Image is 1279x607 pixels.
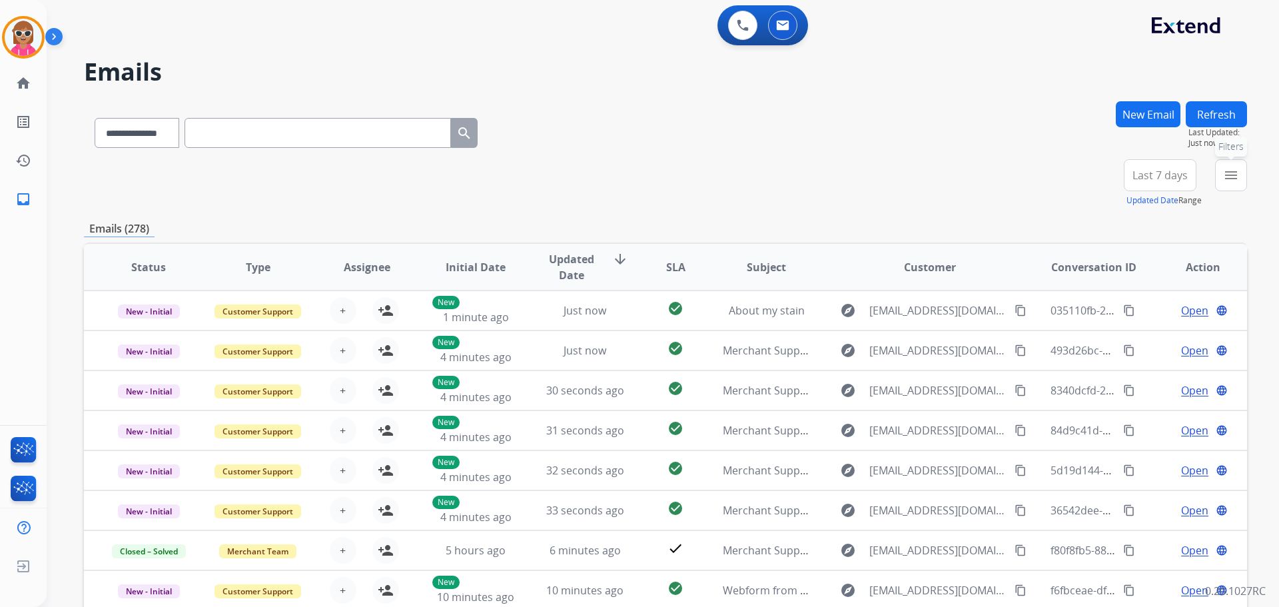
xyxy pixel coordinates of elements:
span: 36542dee-ad78-43ab-a709-fcb4600ecdd7 [1051,503,1256,518]
span: SLA [666,259,685,275]
span: + [340,502,346,518]
mat-icon: check_circle [667,500,683,516]
span: Status [131,259,166,275]
p: Emails (278) [84,221,155,237]
span: Customer Support [214,584,301,598]
mat-icon: arrow_downward [612,251,628,267]
span: Open [1181,542,1208,558]
mat-icon: content_copy [1015,344,1027,356]
mat-icon: check [667,540,683,556]
mat-icon: content_copy [1015,544,1027,556]
img: avatar [5,19,42,56]
span: New - Initial [118,384,180,398]
span: About my stain [729,303,805,318]
span: Open [1181,382,1208,398]
mat-icon: menu [1223,167,1239,183]
mat-icon: content_copy [1123,304,1135,316]
th: Action [1138,244,1247,291]
span: f6fbceae-df2c-43e5-a363-3aa62f1bb624 [1051,583,1246,598]
mat-icon: content_copy [1015,304,1027,316]
span: Open [1181,342,1208,358]
span: Open [1181,422,1208,438]
span: 31 seconds ago [546,423,624,438]
mat-icon: explore [840,303,856,318]
mat-icon: content_copy [1015,384,1027,396]
span: [EMAIL_ADDRESS][DOMAIN_NAME] [869,303,1007,318]
span: + [340,303,346,318]
span: Merchant Support #659817: How would you rate the support you received? [723,543,1100,558]
mat-icon: content_copy [1123,424,1135,436]
span: 4 minutes ago [440,350,512,364]
span: Updated Date [542,251,602,283]
mat-icon: person_add [378,582,394,598]
p: New [432,576,460,589]
p: New [432,376,460,389]
button: Filters [1215,159,1247,191]
mat-icon: explore [840,422,856,438]
span: 32 seconds ago [546,463,624,478]
span: New - Initial [118,464,180,478]
span: New - Initial [118,584,180,598]
span: Last 7 days [1132,173,1188,178]
mat-icon: check_circle [667,301,683,316]
p: New [432,296,460,309]
span: + [340,462,346,478]
button: + [330,537,356,564]
span: [EMAIL_ADDRESS][DOMAIN_NAME] [869,382,1007,398]
button: Updated Date [1126,195,1178,206]
mat-icon: explore [840,382,856,398]
p: New [432,456,460,469]
button: + [330,457,356,484]
mat-icon: explore [840,582,856,598]
button: + [330,377,356,404]
span: 6 minutes ago [550,543,621,558]
button: + [330,417,356,444]
span: + [340,382,346,398]
mat-icon: check_circle [667,420,683,436]
span: [EMAIL_ADDRESS][DOMAIN_NAME] [869,502,1007,518]
span: Merchant Team [219,544,296,558]
span: Just now [1188,138,1247,149]
span: 5 hours ago [446,543,506,558]
mat-icon: list_alt [15,114,31,130]
p: 0.20.1027RC [1205,583,1266,599]
span: 10 minutes ago [437,590,514,604]
span: Filters [1218,140,1244,153]
mat-icon: person_add [378,382,394,398]
span: 493d26bc-108f-4e0c-a9ae-682f97610d20 [1051,343,1251,358]
span: 4 minutes ago [440,390,512,404]
span: 4 minutes ago [440,470,512,484]
span: Subject [747,259,786,275]
span: 035110fb-22a8-4bda-9b1b-60d0c16f99f9 [1051,303,1251,318]
span: [EMAIL_ADDRESS][DOMAIN_NAME] [869,342,1007,358]
span: Merchant Support #659847: How would you rate the support you received? [723,383,1100,398]
mat-icon: language [1216,424,1228,436]
mat-icon: person_add [378,462,394,478]
span: New - Initial [118,344,180,358]
span: Customer Support [214,384,301,398]
span: Merchant Support #659853: How would you rate the support you received? [723,423,1100,438]
p: New [432,336,460,349]
mat-icon: person_add [378,542,394,558]
mat-icon: explore [840,342,856,358]
mat-icon: content_copy [1015,424,1027,436]
span: 8340dcfd-2895-4f58-90a0-3449f5e5ac23 [1051,383,1248,398]
p: New [432,496,460,509]
mat-icon: person_add [378,303,394,318]
mat-icon: language [1216,384,1228,396]
span: Merchant Support #659851: How would you rate the support you received? [723,503,1100,518]
span: Range [1126,195,1202,206]
span: + [340,582,346,598]
span: Just now [564,343,606,358]
span: 4 minutes ago [440,430,512,444]
span: Assignee [344,259,390,275]
mat-icon: content_copy [1015,464,1027,476]
button: + [330,297,356,324]
mat-icon: content_copy [1123,464,1135,476]
span: Closed – Solved [112,544,186,558]
mat-icon: explore [840,502,856,518]
span: [EMAIL_ADDRESS][DOMAIN_NAME] [869,582,1007,598]
mat-icon: check_circle [667,460,683,476]
span: Open [1181,502,1208,518]
span: + [340,342,346,358]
